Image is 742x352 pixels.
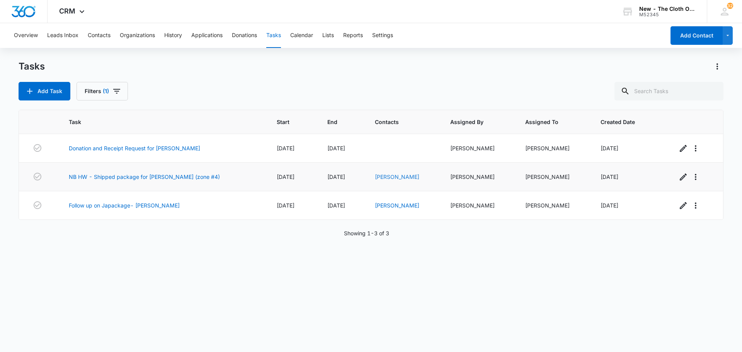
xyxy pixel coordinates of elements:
span: [DATE] [327,173,345,180]
button: Calendar [290,23,313,48]
a: [PERSON_NAME] [375,173,419,180]
button: History [164,23,182,48]
button: Tasks [266,23,281,48]
h1: Tasks [19,61,45,72]
span: Created Date [601,118,647,126]
button: Overview [14,23,38,48]
button: Donations [232,23,257,48]
span: [DATE] [277,145,294,151]
div: [PERSON_NAME] [525,173,582,181]
div: [PERSON_NAME] [450,144,507,152]
button: Leads Inbox [47,23,78,48]
button: Organizations [120,23,155,48]
div: notifications count [727,3,733,9]
div: [PERSON_NAME] [525,144,582,152]
span: (1) [103,88,109,94]
span: [DATE] [277,202,294,209]
span: [DATE] [327,202,345,209]
a: Follow up on Japackage- [PERSON_NAME] [69,201,180,209]
span: 32 [727,3,733,9]
div: [PERSON_NAME] [450,173,507,181]
span: Assigned To [525,118,570,126]
span: End [327,118,345,126]
span: Start [277,118,298,126]
button: Applications [191,23,223,48]
button: Contacts [88,23,111,48]
a: NB HW - Shipped package for [PERSON_NAME] (zone #4) [69,173,220,181]
button: Lists [322,23,334,48]
button: Add Task [19,82,70,100]
span: Contacts [375,118,420,126]
button: Reports [343,23,363,48]
span: Assigned By [450,118,495,126]
input: Search Tasks [614,82,723,100]
a: [PERSON_NAME] [375,202,419,209]
span: [DATE] [601,202,618,209]
div: account name [639,6,696,12]
span: [DATE] [601,145,618,151]
button: Add Contact [671,26,723,45]
span: [DATE] [277,173,294,180]
div: [PERSON_NAME] [525,201,582,209]
button: Filters(1) [77,82,128,100]
button: Settings [372,23,393,48]
span: [DATE] [601,173,618,180]
span: [DATE] [327,145,345,151]
span: CRM [59,7,75,15]
button: Actions [711,60,723,73]
a: Donation and Receipt Request for [PERSON_NAME] [69,144,200,152]
p: Showing 1-3 of 3 [344,229,389,237]
span: Task [69,118,247,126]
div: [PERSON_NAME] [450,201,507,209]
div: account id [639,12,696,17]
